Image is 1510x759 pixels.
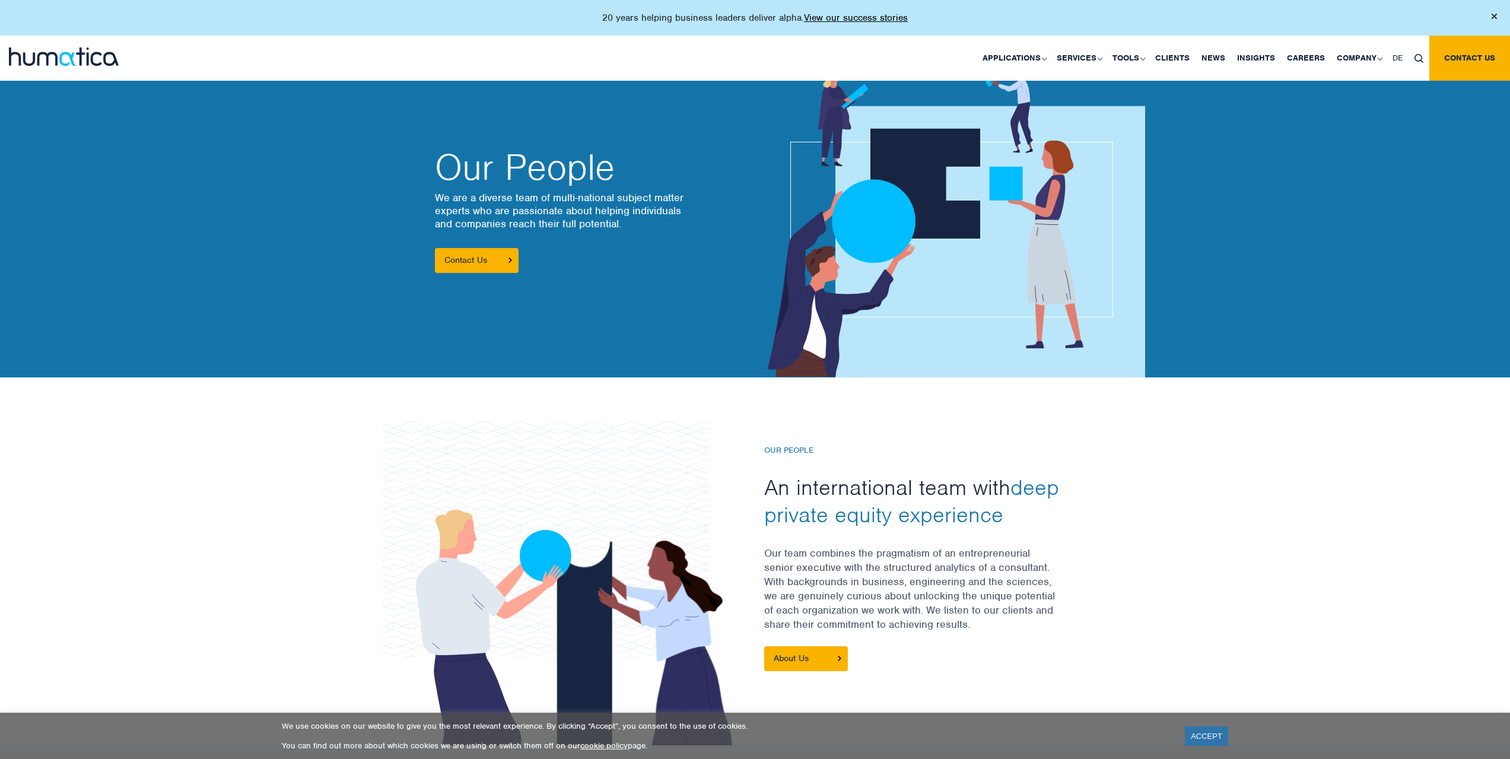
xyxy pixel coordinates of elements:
img: search_icon [1414,54,1423,63]
h2: An international team with [764,474,1085,528]
a: Tools [1107,36,1149,81]
p: You can find out more about which cookies we are using or switch them off on our page. [282,741,1170,751]
img: About Us [838,656,841,661]
a: Company [1331,36,1387,81]
img: logo [9,47,119,66]
a: News [1196,36,1231,81]
p: We are a diverse team of multi-national subject matter experts who are passionate about helping i... [435,191,743,230]
h6: Our People [764,446,1085,456]
a: Clients [1149,36,1196,81]
h2: Our People [435,150,743,185]
img: arrowicon [508,258,512,263]
p: We use cookies on our website to give you the most relevant experience. By clicking “Accept”, you... [282,721,1170,731]
p: Our team combines the pragmatism of an entrepreneurial senior executive with the structured analy... [764,546,1085,646]
a: Contact Us [435,248,519,273]
span: DE [1393,53,1403,63]
a: About Us [764,646,848,671]
a: View our success stories [804,12,908,24]
a: ACCEPT [1185,726,1228,746]
a: Insights [1231,36,1281,81]
img: about_banner1 [736,63,1145,377]
a: DE [1387,36,1409,81]
a: Careers [1281,36,1331,81]
a: Services [1051,36,1107,81]
a: cookie policy [580,741,628,751]
span: deep private equity experience [764,474,1059,528]
a: Applications [977,36,1051,81]
p: 20 years helping business leaders deliver alpha. [602,12,908,24]
a: Contact us [1429,36,1510,81]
